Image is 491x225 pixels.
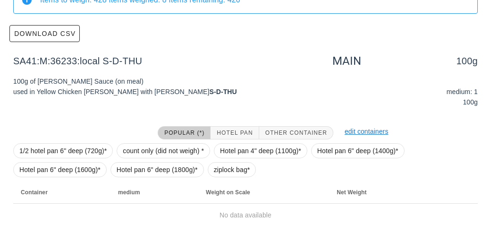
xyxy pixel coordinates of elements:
span: Hotel pan 6" deep (1600g)* [19,163,101,177]
span: Net Weight [337,189,366,196]
div: 100g of [PERSON_NAME] Sauce (on meal) used in Yellow Chicken [PERSON_NAME] with [PERSON_NAME] [8,70,245,117]
span: Hotel pan 6" deep (1800g)* [117,163,198,177]
button: Hotel Pan [211,126,259,139]
th: Weight on Scale: Not sorted. Activate to sort ascending. [198,181,329,204]
div: medium: 1 100g [364,85,480,109]
span: Other Container [265,130,327,136]
span: ziplock bag* [214,163,250,177]
div: MAIN [332,53,361,69]
button: Other Container [259,126,333,139]
span: Popular (*) [164,130,204,136]
span: count only (did not weigh) * [123,144,204,158]
button: Download CSV [9,25,80,42]
span: Hotel pan 4" deep (1100g)* [220,144,301,158]
div: SA41:M:36233:local S-D-THU 100g [6,46,485,76]
th: Not sorted. Activate to sort ascending. [432,181,478,204]
strong: S-D-THU [210,88,237,95]
span: medium [118,189,140,196]
span: Weight on Scale [206,189,250,196]
th: Container: Not sorted. Activate to sort ascending. [13,181,110,204]
span: Hotel Pan [216,130,253,136]
span: Download CSV [14,30,76,37]
span: Container [21,189,48,196]
th: medium: Not sorted. Activate to sort ascending. [110,181,198,204]
a: edit containers [345,128,389,135]
span: 1/2 hotel pan 6" deep (720g)* [19,144,107,158]
span: Hotel pan 6" deep (1400g)* [317,144,398,158]
button: Popular (*) [158,126,211,139]
th: Net Weight: Not sorted. Activate to sort ascending. [329,181,432,204]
